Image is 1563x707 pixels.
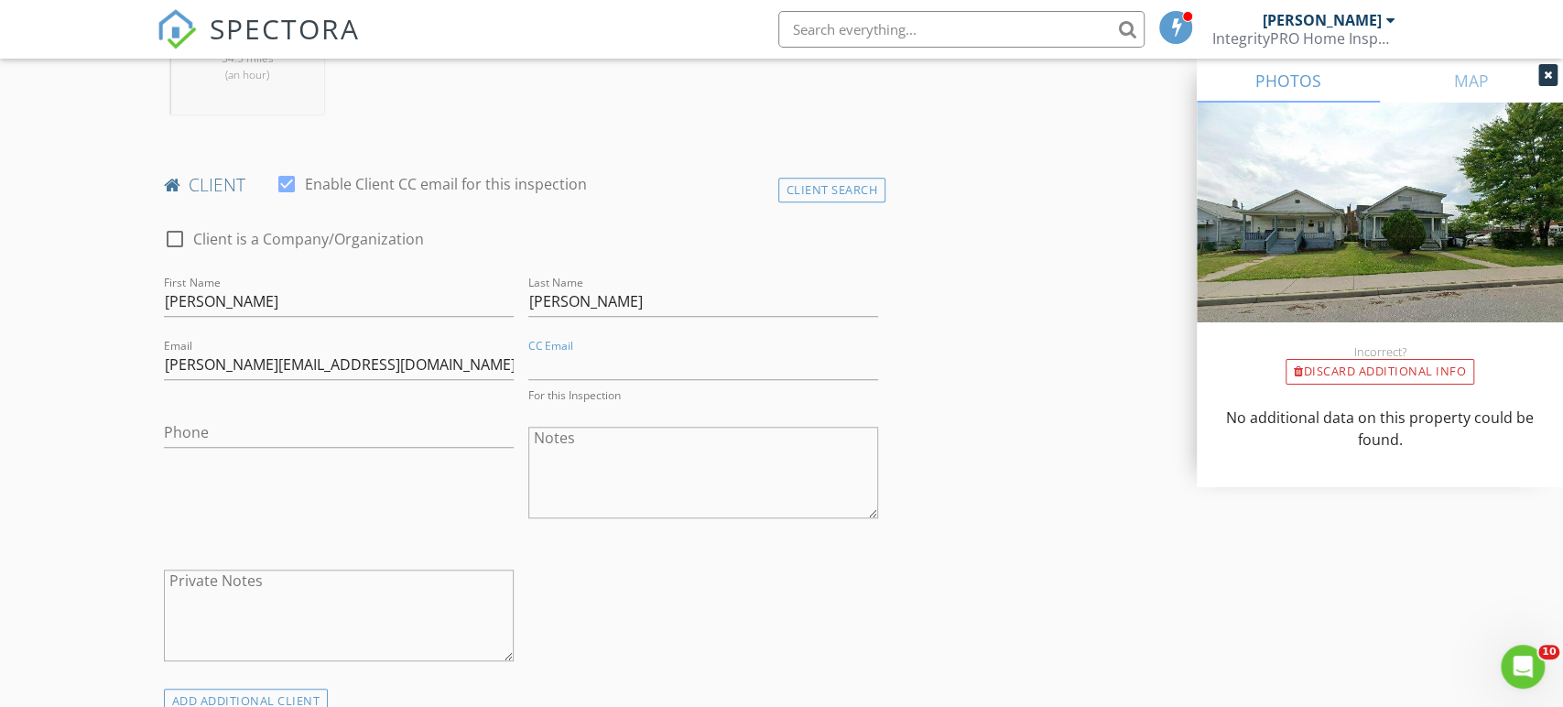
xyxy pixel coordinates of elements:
div: [PERSON_NAME] [1262,11,1381,29]
label: Client is a Company/Organization [193,230,424,248]
img: streetview [1197,103,1563,366]
h4: client [164,173,879,197]
p: No additional data on this property could be found. [1219,407,1541,451]
div: For this Inspection [528,387,878,403]
img: The Best Home Inspection Software - Spectora [157,9,197,49]
a: PHOTOS [1197,59,1380,103]
span: (an hour) [225,67,269,82]
iframe: Intercom live chat [1501,645,1545,689]
div: IntegrityPRO Home Inspections [1211,29,1395,48]
div: Incorrect? [1197,344,1563,359]
a: SPECTORA [157,25,360,63]
span: SPECTORA [210,9,360,48]
a: MAP [1380,59,1563,103]
span: 10 [1538,645,1559,659]
div: Client Search [778,178,886,202]
div: Discard Additional info [1286,359,1474,385]
input: Search everything... [778,11,1145,48]
label: Enable Client CC email for this inspection [305,175,587,193]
